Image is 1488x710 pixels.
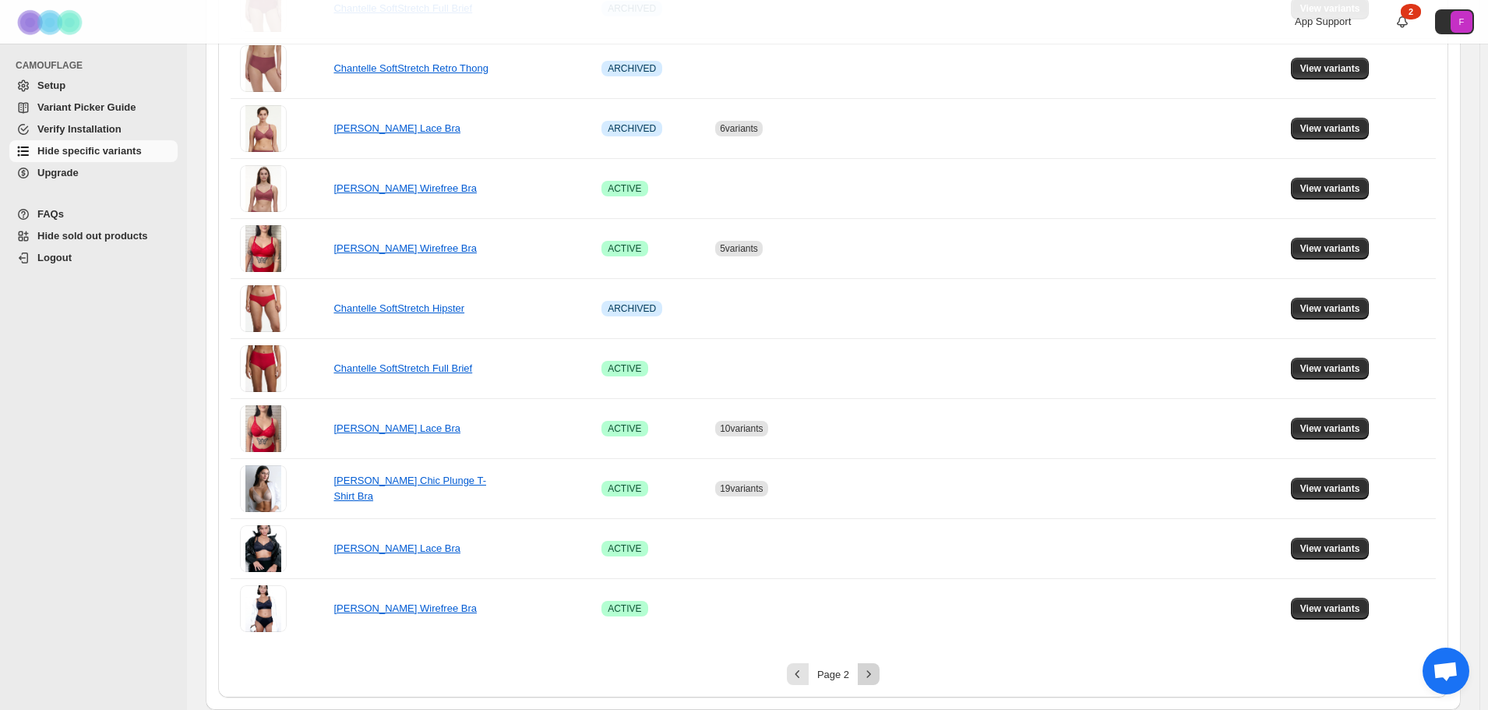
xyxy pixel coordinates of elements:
[1423,648,1469,694] a: Open chat
[1300,302,1360,315] span: View variants
[37,230,148,242] span: Hide sold out products
[333,542,460,554] a: [PERSON_NAME] Lace Bra
[1300,362,1360,375] span: View variants
[608,182,641,195] span: ACTIVE
[1451,11,1472,33] span: Avatar with initials F
[333,362,472,374] a: Chantelle SoftStretch Full Brief
[1291,178,1370,200] button: View variants
[1291,358,1370,380] button: View variants
[608,62,656,75] span: ARCHIVED
[333,422,460,434] a: [PERSON_NAME] Lace Bra
[333,242,477,254] a: [PERSON_NAME] Wirefree Bra
[1291,538,1370,560] button: View variants
[231,663,1436,685] nav: Pagination
[37,208,64,220] span: FAQs
[1459,17,1465,26] text: F
[608,242,641,255] span: ACTIVE
[1300,602,1360,615] span: View variants
[9,247,178,269] a: Logout
[9,162,178,184] a: Upgrade
[817,669,849,680] span: Page 2
[720,123,758,134] span: 6 variants
[608,362,641,375] span: ACTIVE
[9,75,178,97] a: Setup
[37,252,72,263] span: Logout
[1435,9,1474,34] button: Avatar with initials F
[333,182,477,194] a: [PERSON_NAME] Wirefree Bra
[787,663,809,685] button: Previous
[37,167,79,178] span: Upgrade
[608,422,641,435] span: ACTIVE
[608,302,656,315] span: ARCHIVED
[1300,122,1360,135] span: View variants
[1291,418,1370,440] button: View variants
[608,122,656,135] span: ARCHIVED
[9,203,178,225] a: FAQs
[333,62,488,74] a: Chantelle SoftStretch Retro Thong
[1291,238,1370,260] button: View variants
[1300,482,1360,495] span: View variants
[37,123,122,135] span: Verify Installation
[16,59,179,72] span: CAMOUFLAGE
[720,243,758,254] span: 5 variants
[1401,4,1421,19] div: 2
[1300,422,1360,435] span: View variants
[1300,542,1360,555] span: View variants
[333,602,477,614] a: [PERSON_NAME] Wirefree Bra
[37,145,142,157] span: Hide specific variants
[333,302,464,314] a: Chantelle SoftStretch Hipster
[720,423,763,434] span: 10 variants
[608,542,641,555] span: ACTIVE
[720,483,763,494] span: 19 variants
[1291,58,1370,79] button: View variants
[1300,242,1360,255] span: View variants
[1395,14,1410,30] a: 2
[37,101,136,113] span: Variant Picker Guide
[1291,478,1370,500] button: View variants
[9,118,178,140] a: Verify Installation
[608,602,641,615] span: ACTIVE
[1291,298,1370,320] button: View variants
[12,1,90,44] img: Camouflage
[9,97,178,118] a: Variant Picker Guide
[1300,62,1360,75] span: View variants
[37,79,65,91] span: Setup
[9,225,178,247] a: Hide sold out products
[333,475,486,502] a: [PERSON_NAME] Chic Plunge T-Shirt Bra
[858,663,880,685] button: Next
[1291,598,1370,620] button: View variants
[1295,16,1351,27] span: App Support
[608,482,641,495] span: ACTIVE
[333,122,460,134] a: [PERSON_NAME] Lace Bra
[9,140,178,162] a: Hide specific variants
[1300,182,1360,195] span: View variants
[1291,118,1370,140] button: View variants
